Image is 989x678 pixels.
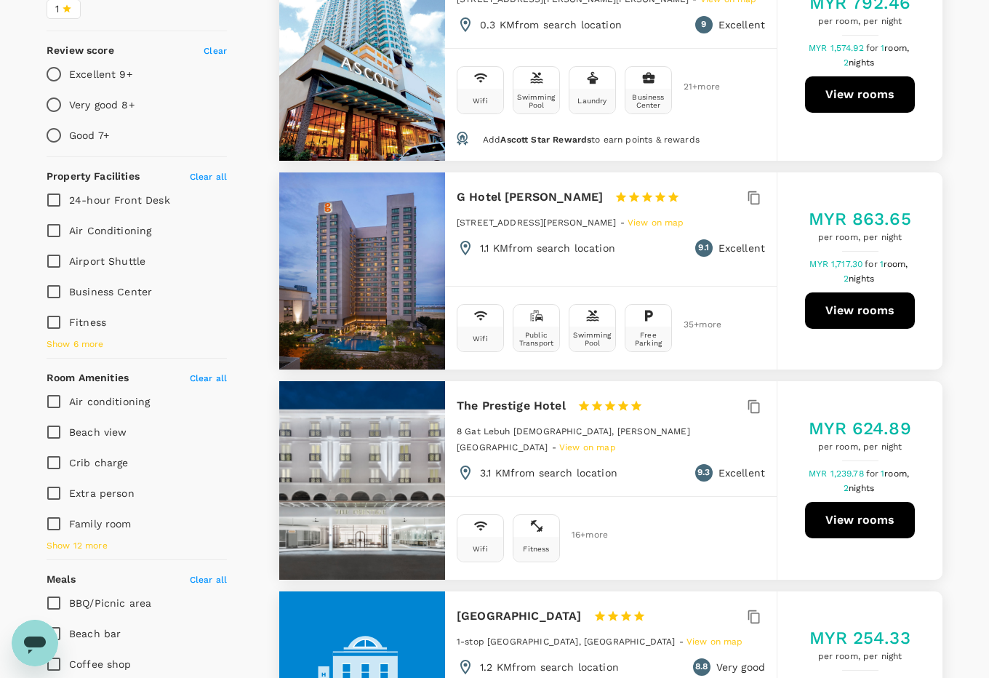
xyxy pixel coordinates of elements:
[695,660,708,674] span: 8.8
[679,637,686,647] span: -
[684,320,705,330] span: 35 + more
[190,172,227,182] span: Clear all
[69,426,127,438] span: Beach view
[698,241,708,255] span: 9.1
[516,93,556,109] div: Swimming Pool
[697,466,710,480] span: 9.3
[809,417,911,440] h5: MYR 624.89
[516,331,556,347] div: Public Transport
[849,483,874,493] span: nights
[718,241,765,255] p: Excellent
[628,216,684,228] a: View on map
[47,338,104,352] span: Show 6 more
[457,218,616,228] span: [STREET_ADDRESS][PERSON_NAME]
[809,468,866,479] span: MYR 1,239.78
[809,650,910,664] span: per room, per night
[69,487,135,499] span: Extra person
[69,286,152,298] span: Business Center
[47,169,140,185] h6: Property Facilities
[69,194,170,206] span: 24-hour Front Desk
[457,396,566,416] h6: The Prestige Hotel
[559,441,616,452] a: View on map
[69,597,151,609] span: BBQ/Picnic area
[473,335,488,343] div: Wifi
[684,82,705,92] span: 21 + more
[701,17,706,32] span: 9
[69,396,150,407] span: Air conditioning
[190,373,227,383] span: Clear all
[809,15,911,29] span: per room, per night
[809,43,866,53] span: MYR 1,574.92
[55,1,59,17] span: 1
[881,468,911,479] span: 1
[69,518,132,530] span: Family room
[480,660,619,674] p: 1.2 KM from search location
[809,626,910,650] h5: MYR 254.33
[849,274,874,284] span: nights
[881,43,911,53] span: 1
[69,316,106,328] span: Fitness
[577,97,606,105] div: Laundry
[69,67,132,81] p: Excellent 9+
[809,259,865,269] span: MYR 1,717.30
[718,17,765,32] p: Excellent
[457,637,675,647] span: 1-stop [GEOGRAPHIC_DATA], [GEOGRAPHIC_DATA]
[628,331,668,347] div: Free Parking
[483,135,700,145] span: Add to earn points & rewards
[552,442,559,452] span: -
[69,97,135,112] p: Very good 8+
[12,620,58,666] iframe: Button to launch messaging window
[884,468,909,479] span: room,
[884,259,908,269] span: room,
[473,97,488,105] div: Wifi
[69,128,109,143] p: Good 7+
[809,440,911,455] span: per room, per night
[480,17,622,32] p: 0.3 KM from search location
[47,539,108,554] span: Show 12 more
[844,57,876,68] span: 2
[480,241,615,255] p: 1.1 KM from search location
[844,483,876,493] span: 2
[718,466,765,480] p: Excellent
[716,660,765,674] p: Very good
[880,259,910,269] span: 1
[457,606,582,626] h6: [GEOGRAPHIC_DATA]
[204,46,227,56] span: Clear
[628,93,668,109] div: Business Center
[884,43,909,53] span: room,
[866,468,881,479] span: for
[805,76,915,113] button: View rooms
[523,545,549,553] div: Fitness
[865,259,879,269] span: for
[47,43,114,59] h6: Review score
[457,426,690,452] span: 8 Gat Lebuh [DEMOGRAPHIC_DATA], [PERSON_NAME][GEOGRAPHIC_DATA]
[190,575,227,585] span: Clear all
[809,207,911,231] h5: MYR 863.65
[809,231,911,245] span: per room, per night
[559,442,616,452] span: View on map
[572,331,612,347] div: Swimming Pool
[686,637,743,647] span: View on map
[47,572,76,588] h6: Meals
[500,135,591,145] span: Ascott Star Rewards
[628,218,684,228] span: View on map
[844,274,876,284] span: 2
[69,255,145,267] span: Airport Shuttle
[572,530,593,540] span: 16 + more
[620,218,628,228] span: -
[866,43,881,53] span: for
[47,370,129,386] h6: Room Amenities
[686,635,743,647] a: View on map
[457,187,603,207] h6: G Hotel [PERSON_NAME]
[849,57,874,68] span: nights
[69,628,121,639] span: Beach bar
[473,545,488,553] div: Wifi
[805,292,915,329] button: View rooms
[69,225,151,236] span: Air Conditioning
[69,658,132,670] span: Coffee shop
[480,466,617,480] p: 3.1 KM from search location
[69,457,129,468] span: Crib charge
[805,502,915,538] button: View rooms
